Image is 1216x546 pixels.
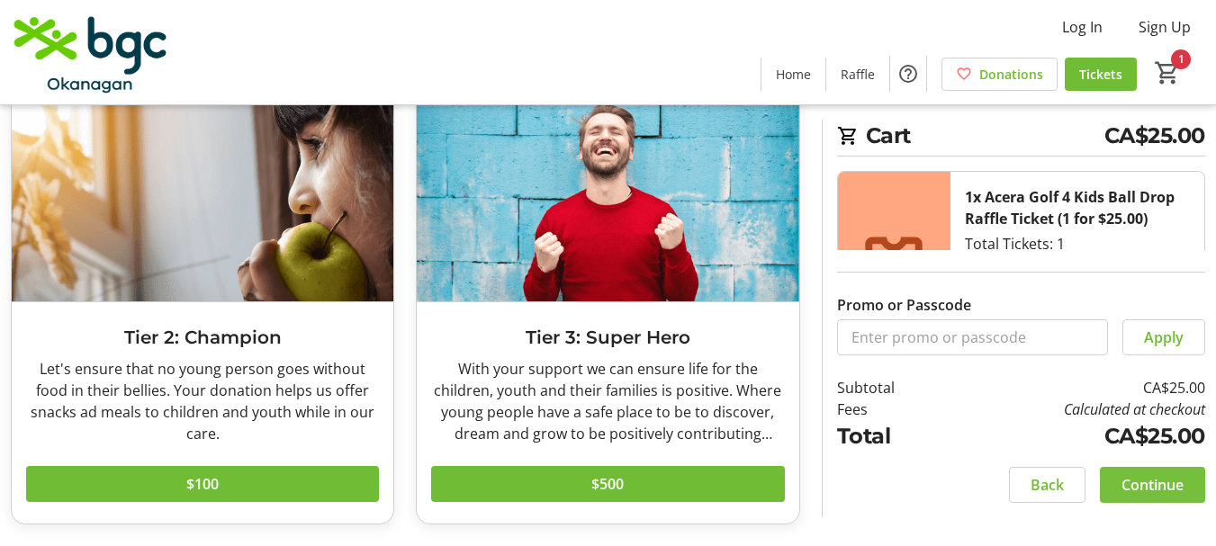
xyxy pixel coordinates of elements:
[1124,13,1205,41] button: Sign Up
[1065,58,1137,91] a: Tickets
[1121,474,1184,496] span: Continue
[1122,319,1205,355] button: Apply
[431,324,784,351] h3: Tier 3: Super Hero
[12,87,393,302] img: Tier 2: Champion
[943,398,1205,420] td: Calculated at checkout
[11,7,171,97] img: BGC Okanagan's Logo
[1100,467,1205,503] button: Continue
[26,324,379,351] h3: Tier 2: Champion
[941,58,1058,91] a: Donations
[841,65,875,84] span: Raffle
[26,466,379,502] button: $100
[431,466,784,502] button: $500
[837,294,971,316] label: Promo or Passcode
[890,56,926,92] button: Help
[431,358,784,444] div: With your support we can ensure life for the children, youth and their families is positive. Wher...
[979,65,1043,84] span: Donations
[1151,57,1184,89] button: Cart
[837,319,1108,355] input: Enter promo or passcode
[1144,327,1184,348] span: Apply
[943,420,1205,452] td: CA$25.00
[1009,467,1085,503] button: Back
[1104,120,1205,152] span: CA$25.00
[761,58,825,91] a: Home
[1139,16,1191,38] span: Sign Up
[1031,474,1064,496] span: Back
[950,172,1204,373] div: Total Tickets: 1
[1079,65,1122,84] span: Tickets
[186,473,219,495] span: $100
[1062,16,1103,38] span: Log In
[776,65,811,84] span: Home
[837,377,944,398] td: Subtotal
[837,420,944,452] td: Total
[26,358,379,444] div: Let's ensure that no young person goes without food in their bellies. Your donation helps us offe...
[837,120,1205,157] h2: Cart
[837,398,944,420] td: Fees
[965,186,1190,229] div: 1x Acera Golf 4 Kids Ball Drop Raffle Ticket (1 for $25.00)
[826,58,889,91] a: Raffle
[417,87,798,302] img: Tier 3: Super Hero
[943,377,1205,398] td: CA$25.00
[591,473,624,495] span: $500
[1048,13,1117,41] button: Log In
